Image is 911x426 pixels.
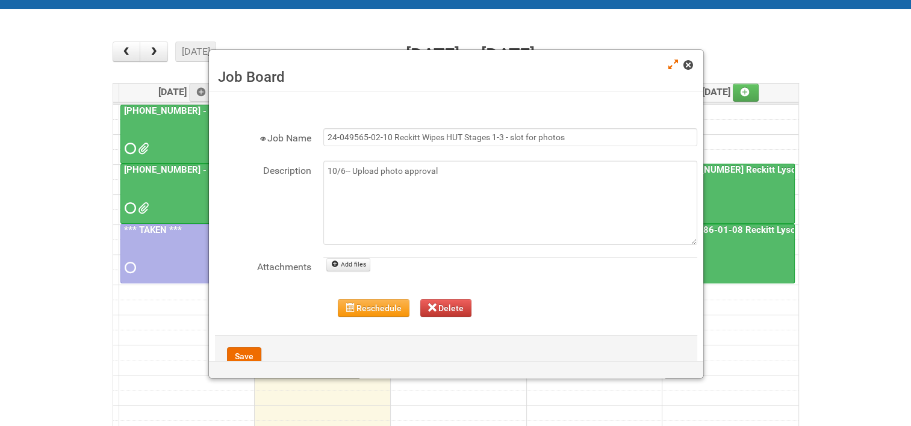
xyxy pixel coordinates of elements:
[215,128,311,146] label: Job Name
[323,161,697,245] textarea: 10/6-- Upload photo approval
[158,86,216,97] span: [DATE]
[175,42,216,62] button: [DATE]
[138,204,146,212] span: GROUP 1003.jpg GROUP 1003 (2).jpg GROUP 1003 (3).jpg GROUP 1003 (4).jpg GROUP 1003 (5).jpg GROUP ...
[406,42,535,69] h2: [DATE] – [DATE]
[189,84,216,102] a: Add an event
[138,144,146,153] span: Lion25-055556-01_LABELS_03Oct25.xlsx MOR - 25-055556-01.xlsm G147.png G258.png G369.png M147.png ...
[664,224,795,283] a: 25-011286-01-08 Reckitt Lysol Laundry Scented
[702,86,759,97] span: [DATE]
[120,105,251,164] a: [PHONE_NUMBER] - Naked Reformulation Mailing 1
[338,299,409,317] button: Reschedule
[125,204,133,212] span: Requested
[218,68,694,86] h3: Job Board
[733,84,759,102] a: Add an event
[227,347,261,365] button: Save
[122,105,337,116] a: [PHONE_NUMBER] - Naked Reformulation Mailing 1
[122,164,374,175] a: [PHONE_NUMBER] - Naked Reformulation Mailing 1 PHOTOS
[420,299,472,317] button: Delete
[125,264,133,272] span: Requested
[120,164,251,223] a: [PHONE_NUMBER] - Naked Reformulation Mailing 1 PHOTOS
[215,257,311,274] label: Attachments
[326,258,370,271] a: Add files
[125,144,133,153] span: Requested
[665,224,869,235] a: 25-011286-01-08 Reckitt Lysol Laundry Scented
[215,161,311,178] label: Description
[664,164,795,223] a: [PHONE_NUMBER] Reckitt Lysol Wipes Stage 4 - labeling day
